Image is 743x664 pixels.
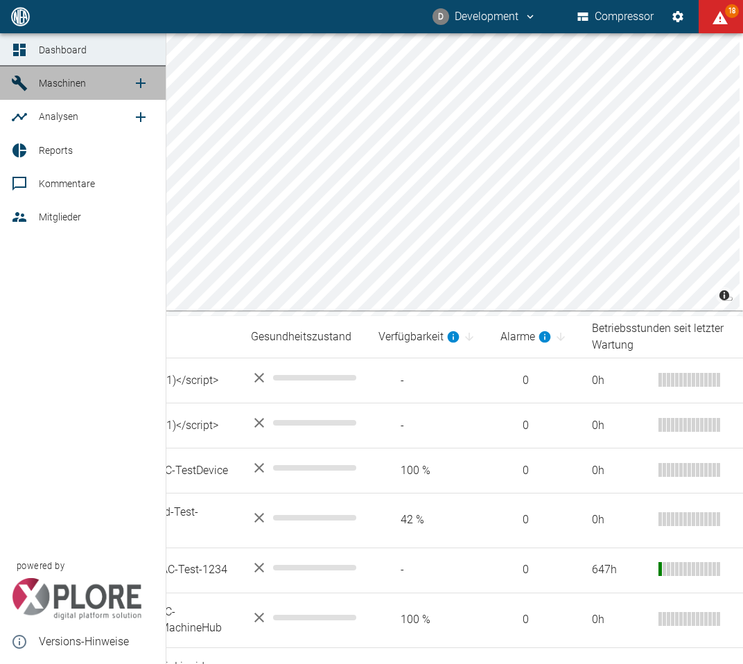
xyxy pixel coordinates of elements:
div: 0 h [592,512,647,528]
div: 647 h [592,562,647,578]
div: No data [251,509,356,526]
div: No data [251,414,356,431]
span: 0 [500,418,570,434]
span: Analysen [39,111,78,122]
img: Xplore Logo [11,578,142,620]
div: 0 h [592,418,647,434]
a: new /analyses/list/0 [127,103,155,131]
span: Mitglieder [39,211,81,222]
span: Reports [39,145,73,156]
div: No data [251,460,356,476]
span: 42 % [378,512,478,528]
canvas: Map [39,33,740,311]
div: D [432,8,449,25]
span: - [378,373,478,389]
span: 0 [500,463,570,479]
span: Dashboard [39,44,87,55]
div: No data [251,559,356,576]
span: 100 % [378,612,478,628]
button: dev@neaxplore.com [430,4,539,29]
div: 0 h [592,612,647,628]
span: 0 [500,512,570,528]
span: 0 [500,373,570,389]
span: powered by [17,559,64,573]
div: 0 h [592,373,647,389]
span: Kommentare [39,178,95,189]
div: berechnet für die letzten 7 Tage [378,329,460,345]
th: Betriebsstunden seit letzter Wartung [581,316,743,358]
span: 18 [725,4,739,18]
span: Maschinen [39,78,86,89]
a: new /machines [127,69,155,97]
span: - [378,418,478,434]
div: No data [251,369,356,386]
span: 0 [500,612,570,628]
button: Compressor [575,4,657,29]
span: 100 % [378,463,478,479]
span: - [378,562,478,578]
span: Versions-Hinweise [39,634,155,650]
th: Gesundheitszustand [240,316,367,358]
button: Einstellungen [665,4,690,29]
div: 0 h [592,463,647,479]
div: No data [251,609,356,626]
img: logo [10,7,31,26]
div: berechnet für die letzten 7 Tage [500,329,552,345]
span: 0 [500,562,570,578]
